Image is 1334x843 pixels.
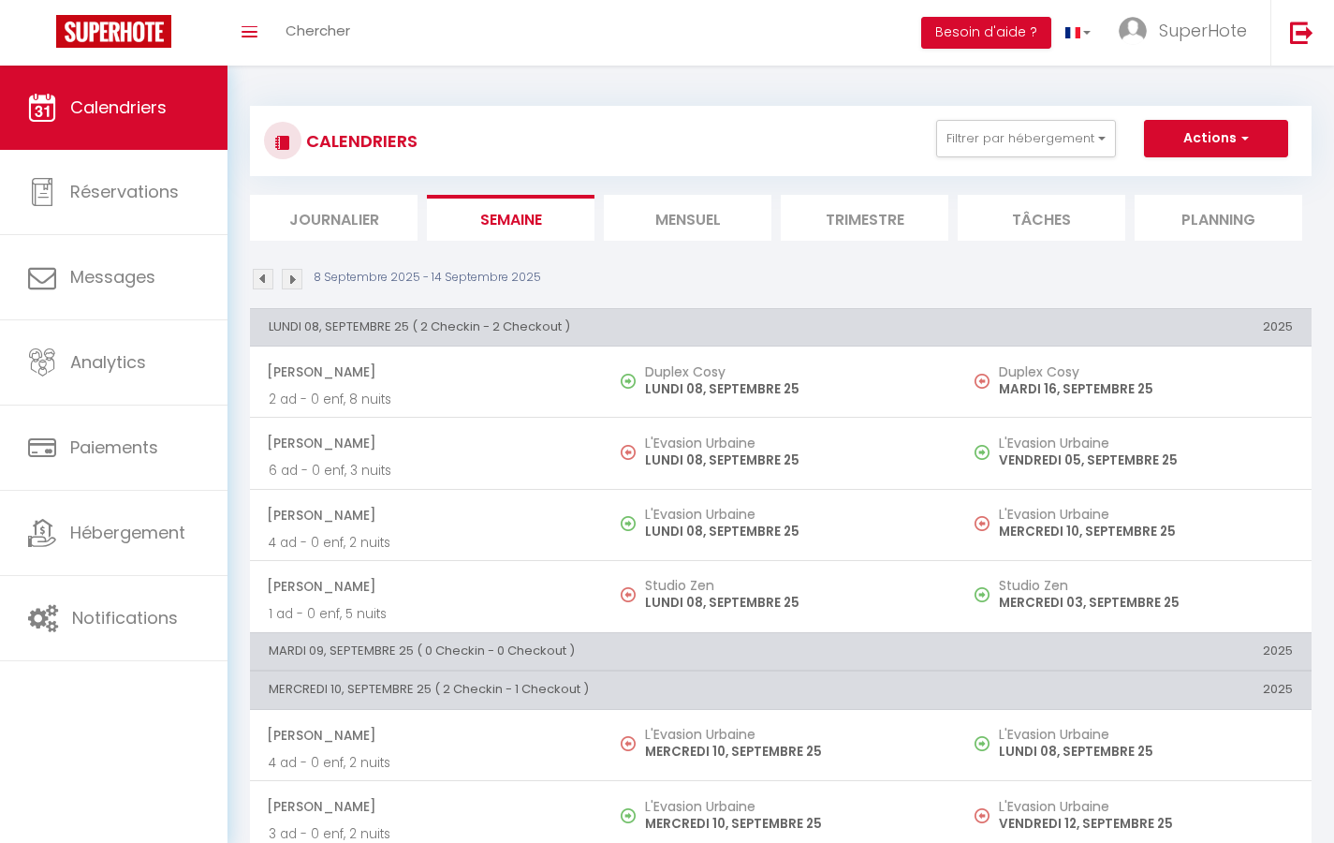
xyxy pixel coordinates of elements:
span: Messages [70,265,155,288]
p: MERCREDI 10, SEPTEMBRE 25 [999,522,1293,541]
img: NO IMAGE [975,445,990,460]
span: [PERSON_NAME] [267,497,585,533]
li: Tâches [958,195,1125,241]
p: 8 Septembre 2025 - 14 Septembre 2025 [314,269,541,287]
h5: L'Evasion Urbaine [645,727,939,742]
p: VENDREDI 12, SEPTEMBRE 25 [999,814,1293,834]
span: Analytics [70,350,146,374]
p: LUNDI 08, SEPTEMBRE 25 [645,379,939,399]
p: LUNDI 08, SEPTEMBRE 25 [999,742,1293,762]
h5: Studio Zen [999,578,1293,593]
span: Chercher [286,21,350,40]
h5: Duplex Cosy [999,364,1293,379]
p: LUNDI 08, SEPTEMBRE 25 [645,593,939,613]
span: [PERSON_NAME] [267,354,585,390]
img: NO IMAGE [975,374,990,389]
h5: L'Evasion Urbaine [999,507,1293,522]
h5: L'Evasion Urbaine [645,507,939,522]
p: LUNDI 08, SEPTEMBRE 25 [645,451,939,470]
button: Filtrer par hébergement [936,120,1116,157]
th: LUNDI 08, SEPTEMBRE 25 ( 2 Checkin - 2 Checkout ) [250,308,958,346]
h5: L'Evasion Urbaine [999,727,1293,742]
img: NO IMAGE [975,808,990,823]
span: Calendriers [70,96,167,119]
h3: CALENDRIERS [301,120,418,162]
li: Mensuel [604,195,771,241]
p: 4 ad - 0 enf, 2 nuits [269,753,585,773]
p: LUNDI 08, SEPTEMBRE 25 [645,522,939,541]
span: Notifications [72,606,178,629]
img: NO IMAGE [975,587,990,602]
p: MERCREDI 10, SEPTEMBRE 25 [645,814,939,834]
span: Hébergement [70,521,185,544]
span: [PERSON_NAME] [267,717,585,753]
li: Planning [1135,195,1302,241]
p: 4 ad - 0 enf, 2 nuits [269,533,585,553]
img: logout [1290,21,1313,44]
p: MERCREDI 10, SEPTEMBRE 25 [645,742,939,762]
th: 2025 [958,308,1312,346]
th: MERCREDI 10, SEPTEMBRE 25 ( 2 Checkin - 1 Checkout ) [250,672,958,709]
span: Paiements [70,436,158,459]
p: MARDI 16, SEPTEMBRE 25 [999,379,1293,399]
p: 1 ad - 0 enf, 5 nuits [269,604,585,624]
button: Actions [1144,120,1288,157]
span: [PERSON_NAME] [267,425,585,461]
span: Réservations [70,180,179,203]
img: Super Booking [56,15,171,48]
th: 2025 [958,632,1312,670]
li: Journalier [250,195,418,241]
span: [PERSON_NAME] [267,789,585,824]
h5: Studio Zen [645,578,939,593]
img: NO IMAGE [621,736,636,751]
img: NO IMAGE [975,736,990,751]
img: NO IMAGE [621,445,636,460]
img: ... [1119,17,1147,45]
h5: L'Evasion Urbaine [645,799,939,814]
h5: Duplex Cosy [645,364,939,379]
p: VENDREDI 05, SEPTEMBRE 25 [999,451,1293,470]
h5: L'Evasion Urbaine [645,436,939,451]
img: NO IMAGE [975,516,990,531]
span: SuperHote [1159,19,1247,42]
button: Ouvrir le widget de chat LiveChat [15,7,71,64]
button: Besoin d'aide ? [921,17,1051,49]
span: [PERSON_NAME] [267,569,585,604]
li: Semaine [427,195,594,241]
img: NO IMAGE [621,587,636,602]
p: 6 ad - 0 enf, 3 nuits [269,461,585,481]
p: MERCREDI 03, SEPTEMBRE 25 [999,593,1293,613]
h5: L'Evasion Urbaine [999,436,1293,451]
p: 2 ad - 0 enf, 8 nuits [269,390,585,409]
th: MARDI 09, SEPTEMBRE 25 ( 0 Checkin - 0 Checkout ) [250,632,958,670]
li: Trimestre [781,195,948,241]
h5: L'Evasion Urbaine [999,799,1293,814]
th: 2025 [958,672,1312,709]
